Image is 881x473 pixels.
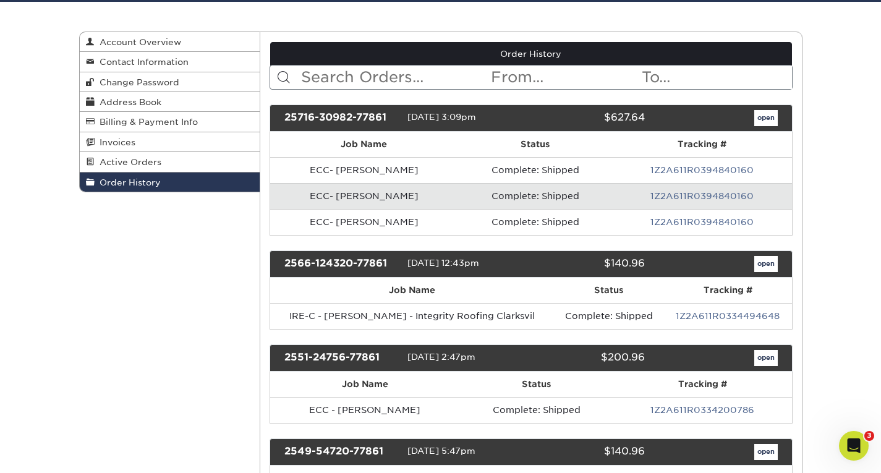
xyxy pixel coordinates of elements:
a: 1Z2A611R0334494648 [676,311,780,321]
a: Billing & Payment Info [80,112,260,132]
td: IRE-C - [PERSON_NAME] - Integrity Roofing Clarksvil [270,303,554,329]
a: 1Z2A611R0394840160 [650,191,754,201]
td: Complete: Shipped [460,397,613,423]
span: Address Book [95,97,161,107]
span: Change Password [95,77,179,87]
th: Status [458,132,613,157]
div: $140.96 [522,256,654,272]
span: 3 [864,431,874,441]
td: Complete: Shipped [458,157,613,183]
th: Status [460,372,613,397]
a: open [754,256,778,272]
iframe: Google Customer Reviews [3,435,105,469]
span: [DATE] 2:47pm [407,352,475,362]
a: Account Overview [80,32,260,52]
td: Complete: Shipped [458,183,613,209]
div: $140.96 [522,444,654,460]
span: Billing & Payment Info [95,117,198,127]
td: ECC- [PERSON_NAME] [270,183,458,209]
iframe: Intercom live chat [839,431,869,461]
div: 25716-30982-77861 [275,110,407,126]
a: Order History [80,173,260,192]
a: Change Password [80,72,260,92]
a: open [754,350,778,366]
span: [DATE] 3:09pm [407,112,476,122]
td: ECC - [PERSON_NAME] [270,397,460,423]
a: Order History [270,42,792,66]
div: 2549-54720-77861 [275,444,407,460]
td: ECC- [PERSON_NAME] [270,209,458,235]
input: Search Orders... [300,66,490,89]
div: $627.64 [522,110,654,126]
th: Job Name [270,132,458,157]
span: Contact Information [95,57,189,67]
input: From... [490,66,641,89]
div: 2566-124320-77861 [275,256,407,272]
th: Job Name [270,278,554,303]
a: Address Book [80,92,260,112]
td: Complete: Shipped [458,209,613,235]
th: Tracking # [664,278,792,303]
th: Tracking # [613,132,791,157]
div: $200.96 [522,350,654,366]
span: [DATE] 12:43pm [407,258,479,268]
a: 1Z2A611R0394840160 [650,165,754,175]
a: 1Z2A611R0334200786 [650,405,754,415]
span: [DATE] 5:47pm [407,446,475,456]
a: Invoices [80,132,260,152]
td: Complete: Shipped [554,303,664,329]
td: ECC- [PERSON_NAME] [270,157,458,183]
th: Tracking # [613,372,791,397]
a: Active Orders [80,152,260,172]
a: Contact Information [80,52,260,72]
span: Order History [95,177,161,187]
th: Job Name [270,372,460,397]
th: Status [554,278,664,303]
span: Active Orders [95,157,161,167]
div: 2551-24756-77861 [275,350,407,366]
a: open [754,110,778,126]
a: open [754,444,778,460]
a: 1Z2A611R0394840160 [650,217,754,227]
span: Invoices [95,137,135,147]
span: Account Overview [95,37,181,47]
input: To... [641,66,791,89]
